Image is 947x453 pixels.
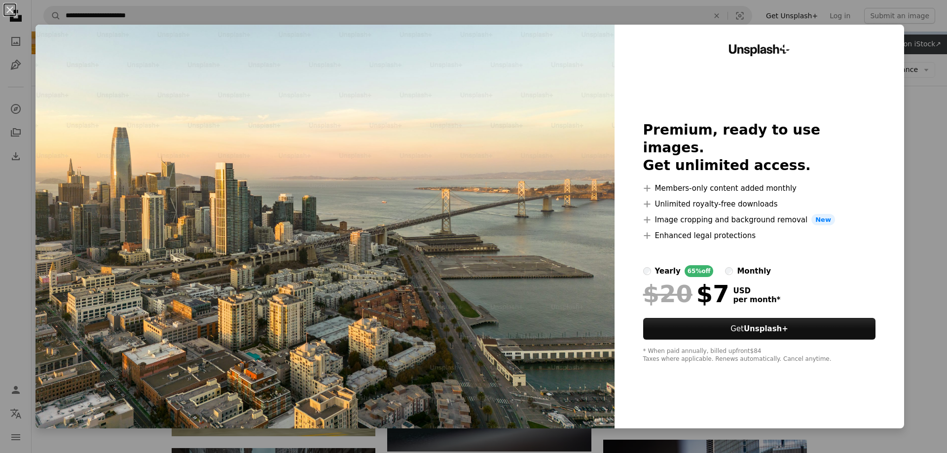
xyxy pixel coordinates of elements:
[685,265,714,277] div: 65% off
[643,281,692,307] span: $20
[737,265,771,277] div: monthly
[733,295,781,304] span: per month *
[643,121,876,174] h2: Premium, ready to use images. Get unlimited access.
[655,265,681,277] div: yearly
[643,348,876,363] div: * When paid annually, billed upfront $84 Taxes where applicable. Renews automatically. Cancel any...
[733,286,781,295] span: USD
[643,214,876,226] li: Image cropping and background removal
[643,281,729,307] div: $7
[643,318,876,340] button: GetUnsplash+
[643,230,876,242] li: Enhanced legal protections
[725,267,733,275] input: monthly
[811,214,835,226] span: New
[643,182,876,194] li: Members-only content added monthly
[744,324,788,333] strong: Unsplash+
[643,267,651,275] input: yearly65%off
[643,198,876,210] li: Unlimited royalty-free downloads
